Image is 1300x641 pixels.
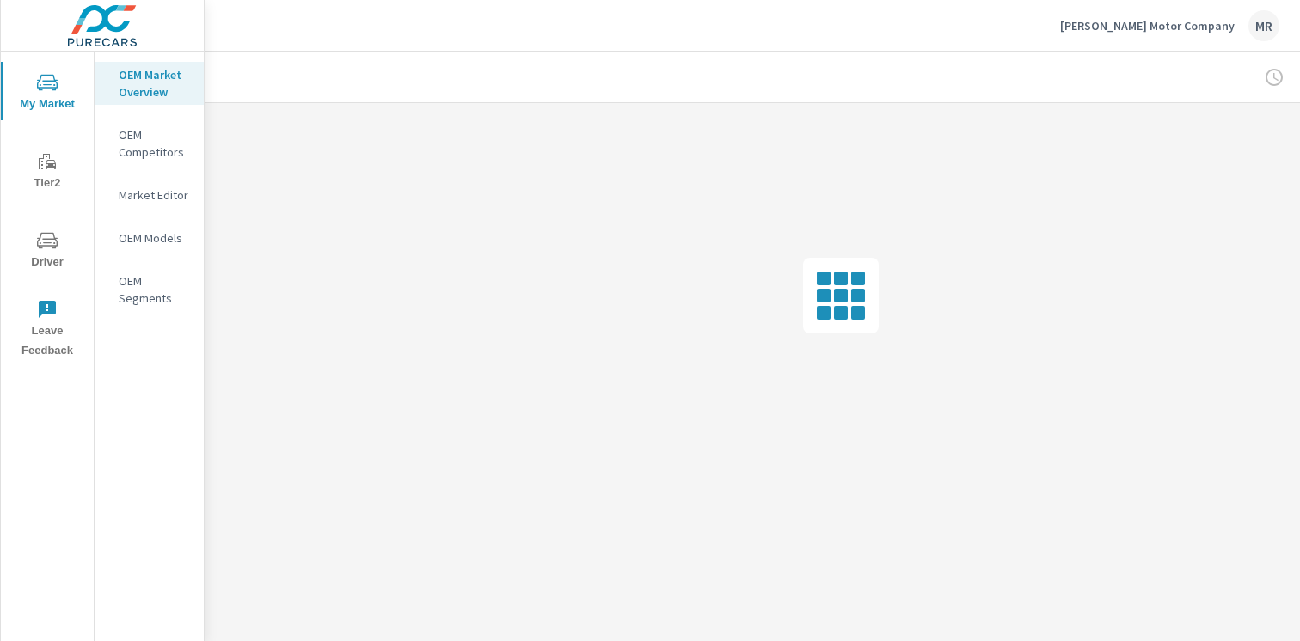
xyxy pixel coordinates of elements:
div: OEM Models [95,225,204,251]
p: [PERSON_NAME] Motor Company [1060,18,1235,34]
div: OEM Competitors [95,122,204,165]
span: Leave Feedback [6,299,89,361]
p: OEM Models [119,229,190,247]
p: Market Editor [119,186,190,204]
p: OEM Segments [119,272,190,307]
span: Driver [6,230,89,272]
p: OEM Market Overview [119,66,190,101]
div: OEM Segments [95,268,204,311]
div: nav menu [1,52,94,368]
p: OEM Competitors [119,126,190,161]
div: Market Editor [95,182,204,208]
div: OEM Market Overview [95,62,204,105]
div: MR [1248,10,1279,41]
span: My Market [6,72,89,114]
span: Tier2 [6,151,89,193]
